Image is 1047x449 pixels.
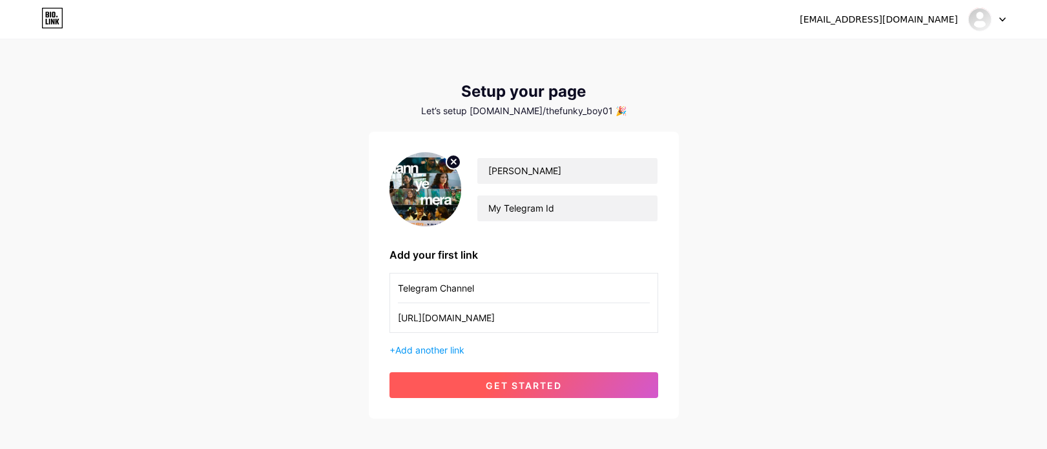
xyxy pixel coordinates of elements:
[395,344,464,355] span: Add another link
[389,247,658,263] div: Add your first link
[968,7,992,32] img: thefunky_boy01
[486,380,562,391] span: get started
[389,152,462,226] img: profile pic
[389,343,658,357] div: +
[398,303,650,332] input: URL (https://instagram.com/yourname)
[800,13,958,26] div: [EMAIL_ADDRESS][DOMAIN_NAME]
[477,195,657,221] input: bio
[369,106,679,116] div: Let’s setup [DOMAIN_NAME]/thefunky_boy01 🎉
[369,83,679,101] div: Setup your page
[477,158,657,184] input: Your name
[398,274,650,303] input: Link name (My Instagram)
[389,372,658,398] button: get started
